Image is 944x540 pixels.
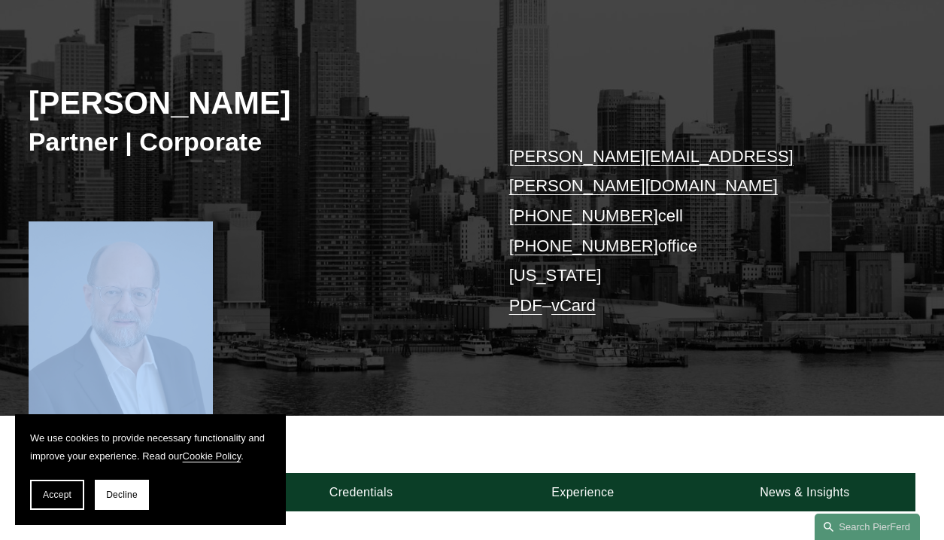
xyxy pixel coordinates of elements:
[30,429,271,465] p: We use cookies to provide necessary functionality and improve your experience. Read our .
[509,206,658,225] a: [PHONE_NUMBER]
[509,296,542,315] a: PDF
[509,236,658,255] a: [PHONE_NUMBER]
[106,490,138,500] span: Decline
[509,147,794,196] a: [PERSON_NAME][EMAIL_ADDRESS][PERSON_NAME][DOMAIN_NAME]
[29,84,472,122] h2: [PERSON_NAME]
[43,490,71,500] span: Accept
[250,473,472,511] a: Credentials
[30,480,84,510] button: Accept
[551,296,596,315] a: vCard
[694,473,915,511] a: News & Insights
[29,126,472,157] h3: Partner | Corporate
[15,414,286,525] section: Cookie banner
[815,514,920,540] a: Search this site
[472,473,694,511] a: Experience
[183,450,241,462] a: Cookie Policy
[509,142,879,321] p: cell office [US_STATE] –
[95,480,149,510] button: Decline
